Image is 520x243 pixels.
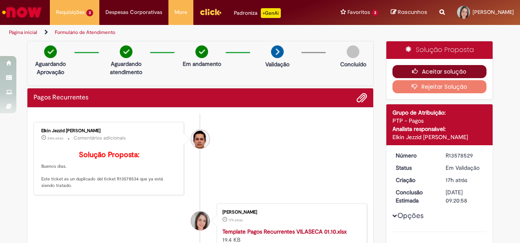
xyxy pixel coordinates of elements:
img: check-circle-green.png [120,45,132,58]
div: Elkin Jezzid [PERSON_NAME] [392,133,487,141]
img: ServiceNow [1,4,43,20]
span: [PERSON_NAME] [473,9,514,16]
div: PTP - Pagos [392,117,487,125]
a: Template Pagos Recurrentes VILASECA 01.10.xlsx [222,228,347,235]
div: Padroniza [234,8,281,18]
img: check-circle-green.png [195,45,208,58]
div: Analista responsável: [392,125,487,133]
div: Bruna De Lima [191,211,210,230]
span: Despesas Corporativas [105,8,162,16]
div: R13578529 [446,151,484,160]
time: 29/09/2025 17:20:51 [229,218,243,223]
p: +GenAi [261,8,281,18]
img: arrow-next.png [271,45,284,58]
div: Solução Proposta [386,41,493,59]
div: Em Validação [446,164,484,172]
dt: Status [390,164,440,172]
ul: Trilhas de página [6,25,341,40]
a: Página inicial [9,29,37,36]
button: Adicionar anexos [356,92,367,103]
span: 17h atrás [229,218,243,223]
img: img-circle-grey.png [347,45,359,58]
span: Favoritos [347,8,370,16]
p: Concluído [340,60,366,68]
div: Grupo de Atribuição: [392,108,487,117]
div: Elkin Jezzid Rugeles Vargas [191,130,210,148]
small: Comentários adicionais [74,135,126,142]
a: Formulário de Atendimento [55,29,115,36]
span: 3 [372,9,379,16]
span: Requisições [56,8,85,16]
dt: Número [390,151,440,160]
dt: Conclusão Estimada [390,188,440,205]
span: 24m atrás [47,136,63,141]
b: Solução Proposta: [79,150,139,160]
span: More [175,8,187,16]
div: [PERSON_NAME] [222,210,359,215]
button: Rejeitar Solução [392,80,487,93]
time: 29/09/2025 17:20:55 [446,176,467,184]
a: Rascunhos [391,9,427,16]
h2: Pagos Recurrentes Histórico de tíquete [34,94,88,101]
span: 17h atrás [446,176,467,184]
img: check-circle-green.png [44,45,57,58]
div: Elkin Jezzid [PERSON_NAME] [41,128,177,133]
img: click_logo_yellow_360x200.png [199,6,222,18]
span: 3 [86,9,93,16]
button: Aceitar solução [392,65,487,78]
p: Aguardando Aprovação [31,60,70,76]
p: Validação [265,60,289,68]
p: Em andamento [183,60,221,68]
p: Aguardando atendimento [106,60,146,76]
p: Buenos días. Este ticket es un duplicado del ticket R13578534 que ya está siendo tratado. [41,151,177,189]
div: 29/09/2025 17:20:55 [446,176,484,184]
span: Rascunhos [398,8,427,16]
dt: Criação [390,176,440,184]
time: 30/09/2025 09:54:43 [47,136,63,141]
div: [DATE] 09:20:58 [446,188,484,205]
